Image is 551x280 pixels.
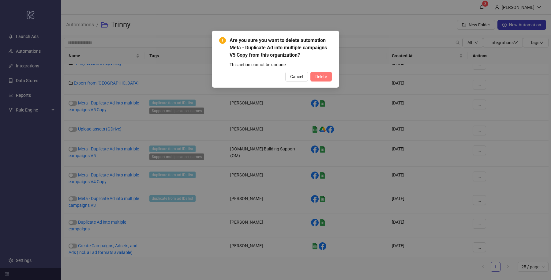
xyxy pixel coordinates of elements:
[310,72,332,81] button: Delete
[219,37,226,44] span: exclamation-circle
[230,61,332,68] div: This action cannot be undone
[285,72,308,81] button: Cancel
[230,37,332,59] span: Are you sure you want to delete automation Meta - Duplicate Ad into multiple campaigns V5 Copy fr...
[315,74,327,79] span: Delete
[290,74,303,79] span: Cancel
